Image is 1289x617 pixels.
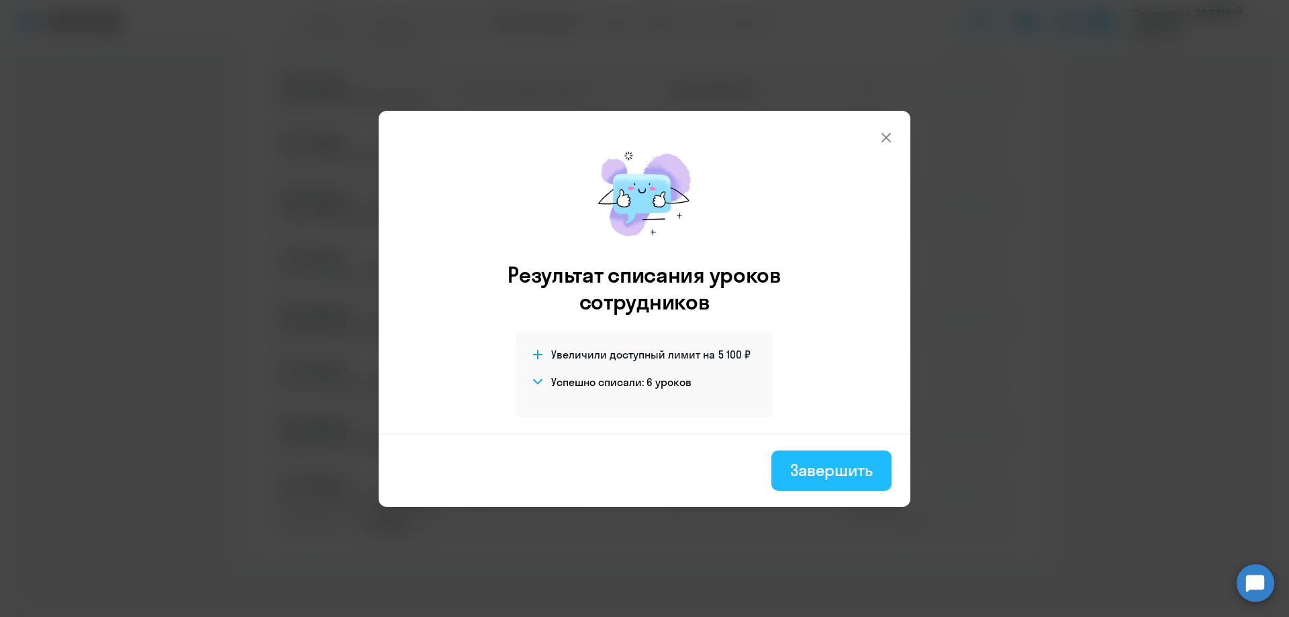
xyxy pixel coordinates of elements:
[551,347,715,362] span: Увеличили доступный лимит на
[584,138,705,250] img: mirage-message.png
[790,459,873,481] div: Завершить
[489,261,800,315] h3: Результат списания уроков сотрудников
[551,375,691,389] h4: Успешно списали: 6 уроков
[718,347,751,362] span: 5 100 ₽
[771,450,892,491] button: Завершить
